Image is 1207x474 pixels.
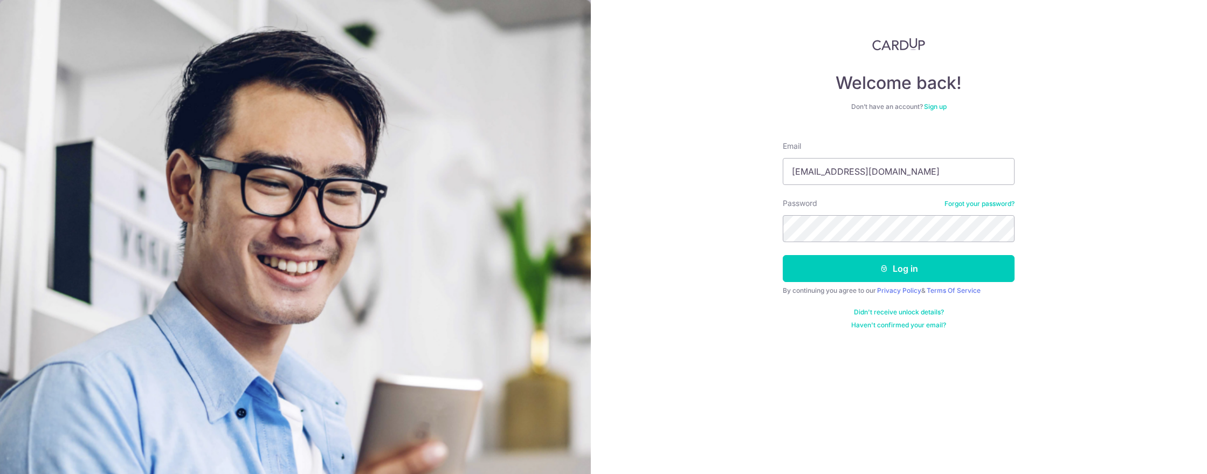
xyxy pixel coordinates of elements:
[924,102,947,111] a: Sign up
[927,286,981,294] a: Terms Of Service
[783,158,1015,185] input: Enter your Email
[783,255,1015,282] button: Log in
[783,198,817,209] label: Password
[944,200,1015,208] a: Forgot your password?
[872,38,925,51] img: CardUp Logo
[854,308,944,317] a: Didn't receive unlock details?
[783,141,801,152] label: Email
[877,286,921,294] a: Privacy Policy
[783,286,1015,295] div: By continuing you agree to our &
[783,72,1015,94] h4: Welcome back!
[851,321,946,329] a: Haven't confirmed your email?
[783,102,1015,111] div: Don’t have an account?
